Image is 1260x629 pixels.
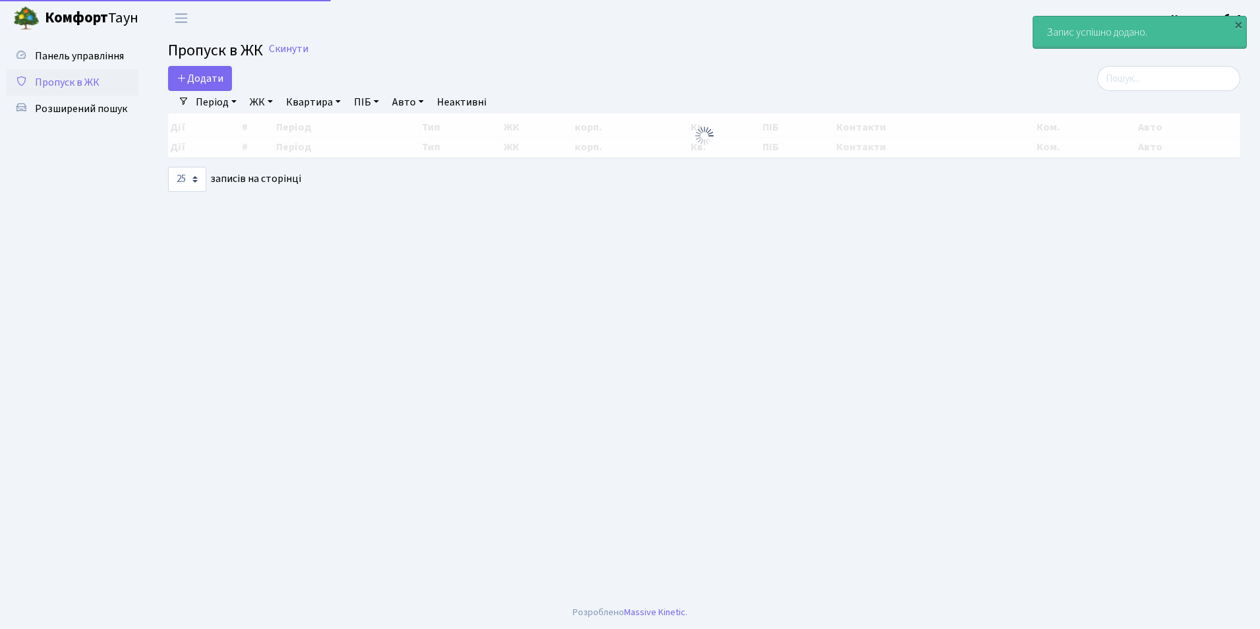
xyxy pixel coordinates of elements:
[269,43,308,55] a: Скинути
[45,7,108,28] b: Комфорт
[281,91,346,113] a: Квартира
[244,91,278,113] a: ЖК
[35,75,100,90] span: Пропуск в ЖК
[35,102,127,116] span: Розширений пошук
[1171,11,1244,26] a: Консьєрж б. 4.
[13,5,40,32] img: logo.png
[190,91,242,113] a: Період
[387,91,429,113] a: Авто
[168,167,301,192] label: записів на сторінці
[7,43,138,69] a: Панель управління
[168,39,263,62] span: Пропуск в ЖК
[432,91,492,113] a: Неактивні
[168,167,206,192] select: записів на сторінці
[573,605,687,620] div: Розроблено .
[177,71,223,86] span: Додати
[7,69,138,96] a: Пропуск в ЖК
[1097,66,1240,91] input: Пошук...
[694,125,715,146] img: Обробка...
[624,605,685,619] a: Massive Kinetic
[45,7,138,30] span: Таун
[35,49,124,63] span: Панель управління
[1033,16,1246,48] div: Запис успішно додано.
[1232,18,1245,31] div: ×
[7,96,138,122] a: Розширений пошук
[349,91,384,113] a: ПІБ
[168,66,232,91] a: Додати
[165,7,198,29] button: Переключити навігацію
